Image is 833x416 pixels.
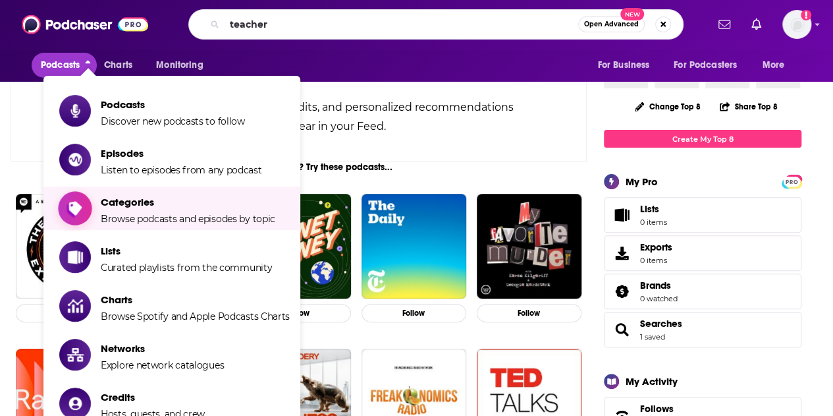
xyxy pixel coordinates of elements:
a: 0 watched [640,294,678,303]
a: Brands [640,280,678,291]
span: Open Advanced [584,21,639,28]
a: 1 saved [640,332,665,342]
button: open menu [665,53,756,78]
span: Browse podcasts and episodes by topic [101,213,275,225]
div: Not sure who to follow? Try these podcasts... [11,162,587,173]
a: Show notifications dropdown [746,13,766,36]
span: Podcasts [101,98,245,111]
span: 0 items [640,218,667,227]
span: Browse Spotify and Apple Podcasts Charts [101,311,290,322]
span: More [763,56,785,74]
button: open menu [147,53,220,78]
span: Lists [640,203,659,215]
span: 0 items [640,256,672,265]
span: Listen to episodes from any podcast [101,164,262,176]
button: Follow [477,304,581,323]
span: Brands [640,280,671,291]
span: Searches [604,312,801,347]
img: The Daily [362,194,466,299]
span: Charts [101,293,290,306]
a: Charts [95,53,140,78]
span: Brands [604,274,801,309]
span: Episodes [101,147,262,160]
a: Lists [604,197,801,233]
button: Follow [16,304,121,323]
span: Discover new podcasts to follow [101,115,245,127]
button: Follow [362,304,466,323]
span: Curated playlists from the community [101,262,272,274]
a: Create My Top 8 [604,130,801,148]
svg: Add a profile image [801,10,811,20]
span: For Podcasters [674,56,737,74]
span: Categories [101,196,275,208]
button: close menu [32,53,97,78]
a: Exports [604,235,801,271]
img: The Joe Rogan Experience [16,194,121,299]
span: Explore network catalogues [101,359,224,371]
a: PRO [784,176,799,186]
div: My Pro [626,175,658,188]
span: Follows [640,403,674,415]
button: Show profile menu [782,10,811,39]
input: Search podcasts, credits, & more... [225,14,578,35]
button: open menu [588,53,666,78]
span: New [620,8,644,20]
span: Podcasts [41,56,80,74]
span: Lists [101,245,272,257]
span: Networks [101,342,224,355]
span: Charts [104,56,132,74]
span: Lists [608,206,635,224]
button: open menu [753,53,801,78]
img: Podchaser - Follow, Share and Rate Podcasts [22,12,148,37]
span: Exports [608,244,635,262]
span: Monitoring [156,56,203,74]
div: Search podcasts, credits, & more... [188,9,684,40]
a: Searches [608,320,635,339]
img: My Favorite Murder with Karen Kilgariff and Georgia Hardstark [477,194,581,299]
a: Follows [640,403,761,415]
button: Change Top 8 [627,98,709,115]
button: Open AdvancedNew [578,16,645,32]
a: Brands [608,282,635,301]
a: Searches [640,318,682,330]
button: Share Top 8 [719,94,778,119]
span: For Business [597,56,649,74]
a: Show notifications dropdown [713,13,736,36]
img: User Profile [782,10,811,39]
span: Lists [640,203,667,215]
span: Exports [640,241,672,253]
span: Credits [101,391,205,403]
div: My Activity [626,375,678,388]
span: Logged in as headlandconsultancy [782,10,811,39]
